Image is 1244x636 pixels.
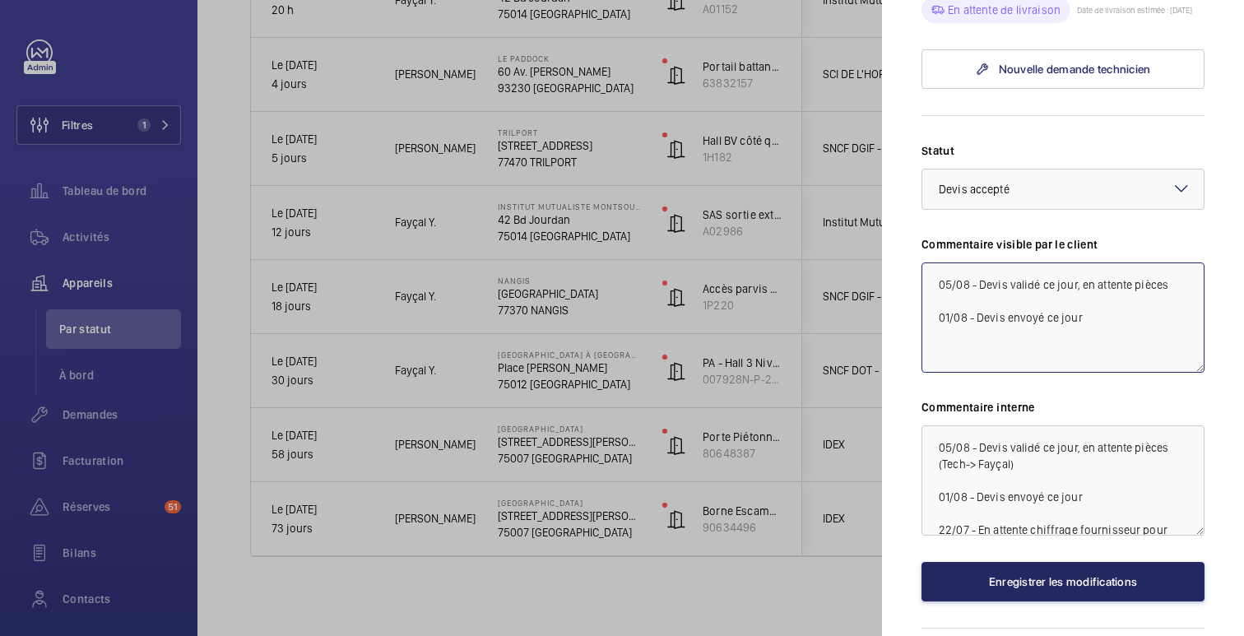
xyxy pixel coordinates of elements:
a: Nouvelle demande technicien [921,49,1205,89]
font: Commentaire interne [921,401,1035,414]
font: Nouvelle demande technicien [999,63,1151,76]
font: Enregistrer les modifications [989,575,1137,588]
font: Statut [921,144,954,157]
font: Date de livraison estimée : [DATE] [1077,5,1192,15]
font: Devis accepté [939,183,1010,196]
button: Enregistrer les modifications [921,562,1205,601]
font: En attente de livraison [948,3,1061,16]
font: Commentaire visible par le client [921,238,1098,251]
